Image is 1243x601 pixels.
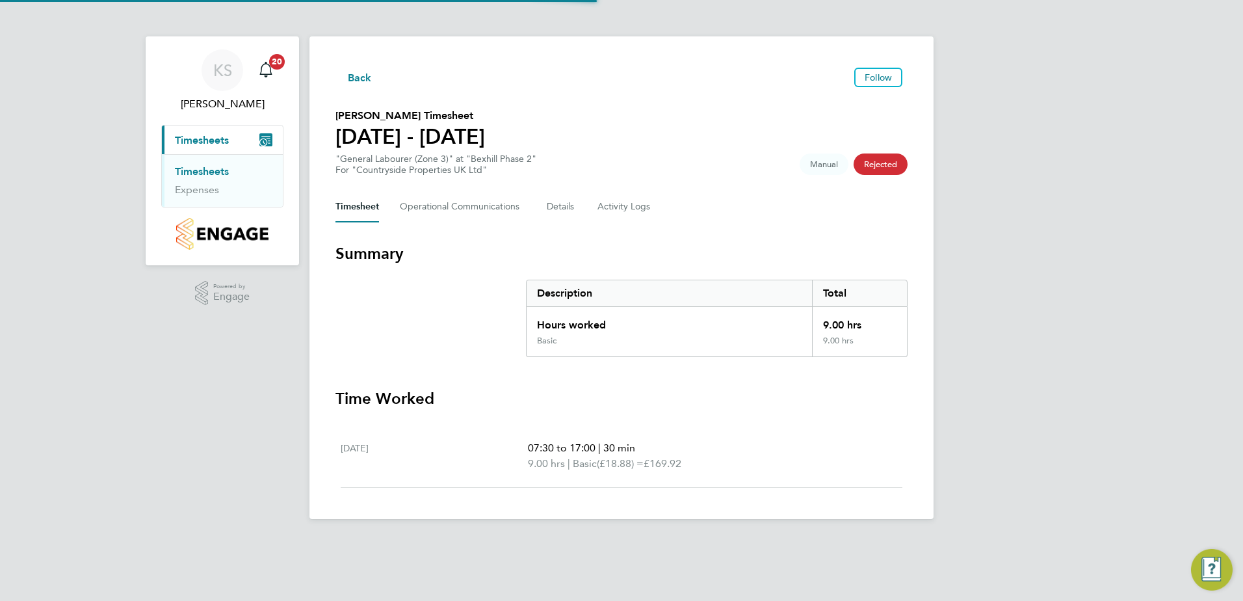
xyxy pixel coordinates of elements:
[213,291,250,302] span: Engage
[527,280,812,306] div: Description
[854,68,902,87] button: Follow
[161,218,283,250] a: Go to home page
[598,442,601,454] span: |
[161,96,283,112] span: Kevin Shannon
[603,442,635,454] span: 30 min
[526,280,908,357] div: Summary
[528,457,565,470] span: 9.00 hrs
[400,191,526,222] button: Operational Communications
[335,243,908,264] h3: Summary
[597,191,652,222] button: Activity Logs
[527,307,812,336] div: Hours worked
[812,280,907,306] div: Total
[644,457,681,470] span: £169.92
[528,442,595,454] span: 07:30 to 17:00
[854,154,908,175] span: This timesheet has been rejected.
[253,49,279,91] a: 20
[162,154,283,207] div: Timesheets
[335,243,908,488] section: Timesheet
[335,388,908,409] h3: Time Worked
[162,126,283,154] button: Timesheets
[175,183,219,196] a: Expenses
[1191,549,1233,591] button: Engage Resource Center
[335,154,536,176] div: "General Labourer (Zone 3)" at "Bexhill Phase 2"
[547,191,577,222] button: Details
[800,154,848,175] span: This timesheet was manually created.
[335,69,372,85] button: Back
[176,218,268,250] img: countryside-properties-logo-retina.png
[335,108,485,124] h2: [PERSON_NAME] Timesheet
[213,62,232,79] span: KS
[195,281,250,306] a: Powered byEngage
[573,456,597,472] span: Basic
[175,165,229,178] a: Timesheets
[335,124,485,150] h1: [DATE] - [DATE]
[865,72,892,83] span: Follow
[348,70,372,86] span: Back
[812,336,907,356] div: 9.00 hrs
[146,36,299,265] nav: Main navigation
[175,134,229,146] span: Timesheets
[213,281,250,292] span: Powered by
[812,307,907,336] div: 9.00 hrs
[335,191,379,222] button: Timesheet
[537,336,556,346] div: Basic
[269,54,285,70] span: 20
[335,165,536,176] div: For "Countryside Properties UK Ltd"
[568,457,570,470] span: |
[597,457,644,470] span: (£18.88) =
[161,49,283,112] a: KS[PERSON_NAME]
[341,440,528,472] div: [DATE]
